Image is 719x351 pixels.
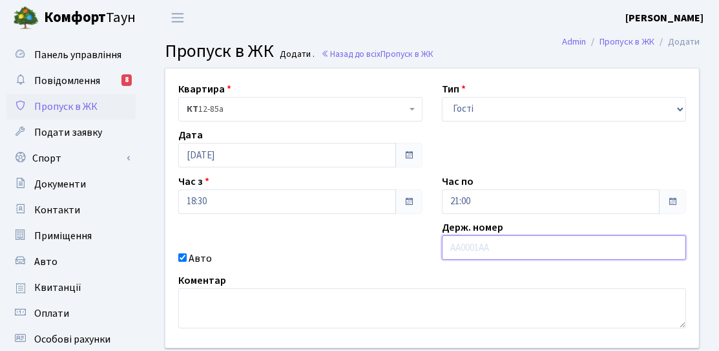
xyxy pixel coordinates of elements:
[6,120,136,145] a: Подати заявку
[442,81,466,97] label: Тип
[34,177,86,191] span: Документи
[34,255,57,269] span: Авто
[187,103,406,116] span: <b>КТ</b>&nbsp;&nbsp;&nbsp;&nbsp;12-85а
[121,74,132,86] div: 8
[562,35,586,48] a: Admin
[6,68,136,94] a: Повідомлення8
[34,203,80,217] span: Контакти
[6,145,136,171] a: Спорт
[380,48,433,60] span: Пропуск в ЖК
[34,74,100,88] span: Повідомлення
[187,103,198,116] b: КТ
[178,273,226,288] label: Коментар
[34,125,102,140] span: Подати заявку
[6,42,136,68] a: Панель управління
[599,35,654,48] a: Пропуск в ЖК
[625,11,703,25] b: [PERSON_NAME]
[34,281,81,295] span: Квитанції
[442,235,686,260] input: AA0001AA
[189,251,212,266] label: Авто
[44,7,136,29] span: Таун
[178,174,209,189] label: Час з
[178,81,231,97] label: Квартира
[162,7,194,28] button: Переключити навігацію
[6,249,136,275] a: Авто
[442,174,474,189] label: Час по
[6,94,136,120] a: Пропуск в ЖК
[165,38,274,64] span: Пропуск в ЖК
[6,301,136,326] a: Оплати
[34,100,98,114] span: Пропуск в ЖК
[13,5,39,31] img: logo.png
[34,48,121,62] span: Панель управління
[442,220,503,235] label: Держ. номер
[321,48,433,60] a: Назад до всіхПропуск в ЖК
[178,127,203,143] label: Дата
[34,332,110,346] span: Особові рахунки
[6,223,136,249] a: Приміщення
[44,7,106,28] b: Комфорт
[178,97,422,122] span: <b>КТ</b>&nbsp;&nbsp;&nbsp;&nbsp;12-85а
[34,306,69,321] span: Оплати
[34,229,92,243] span: Приміщення
[278,49,315,60] small: Додати .
[654,35,700,49] li: Додати
[625,10,703,26] a: [PERSON_NAME]
[543,28,719,56] nav: breadcrumb
[6,275,136,301] a: Квитанції
[6,197,136,223] a: Контакти
[6,171,136,197] a: Документи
